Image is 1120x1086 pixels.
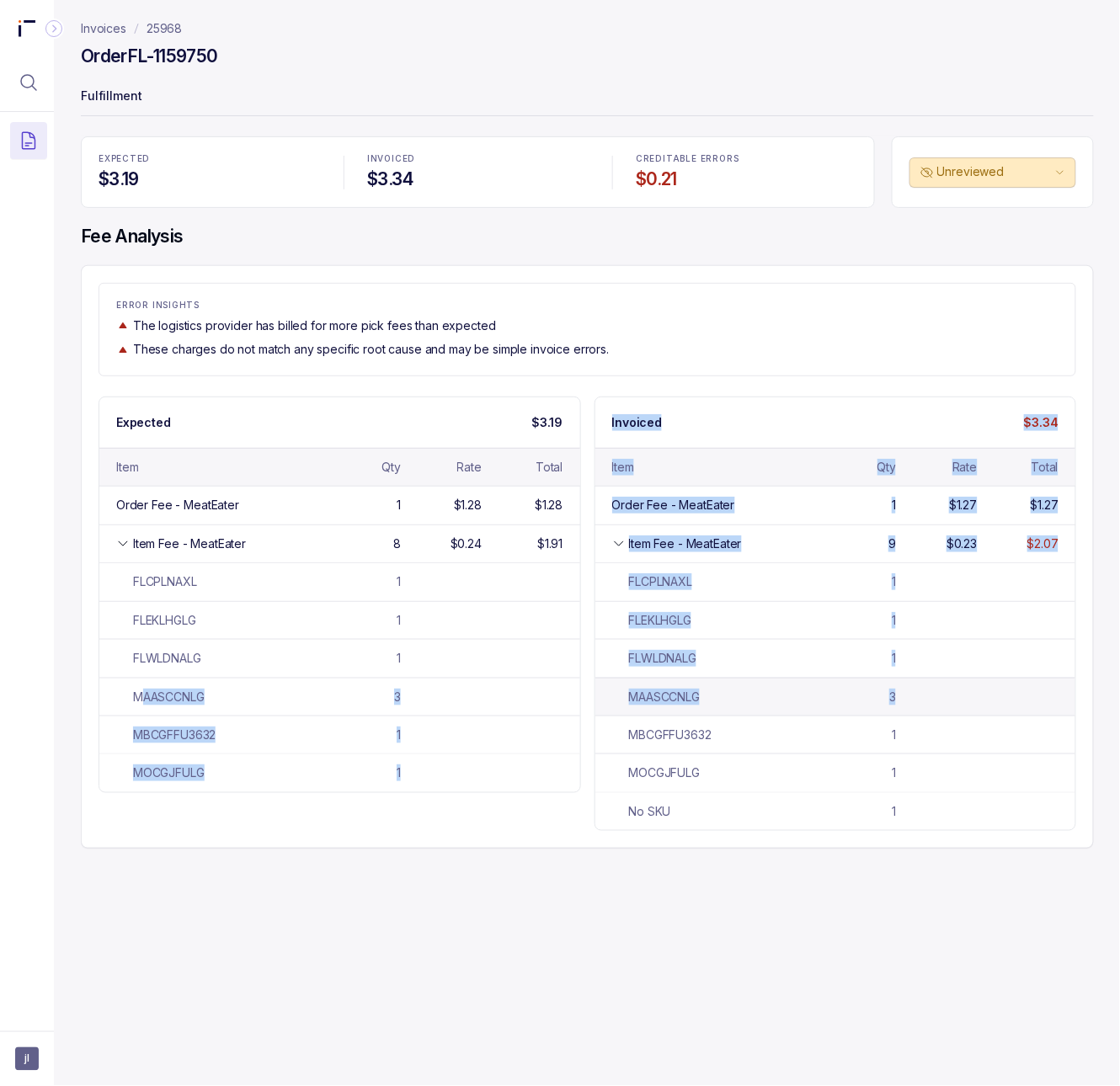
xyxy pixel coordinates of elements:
div: $2.07 [1027,535,1059,552]
p: The logistics provider has billed for more pick fees than expected [133,317,496,334]
div: 1 [892,650,896,667]
div: 3 [394,689,401,705]
div: 1 [892,497,896,514]
div: 9 [888,535,896,552]
a: 25968 [147,20,182,37]
p: CREDITABLE ERRORS [636,154,857,164]
div: MBCGFFU3632 [612,727,712,743]
p: Fulfillment [81,81,1094,114]
div: $0.24 [451,535,482,552]
h4: Fee Analysis [81,225,1094,248]
div: MBCGFFU3632 [116,727,216,743]
div: 1 [397,650,401,667]
div: Item Fee - MeatEater [629,535,742,552]
div: 1 [397,764,401,781]
div: 1 [397,727,401,743]
div: FLCPLNAXL [612,573,693,590]
p: ERROR INSIGHTS [116,301,1059,311]
div: 1 [892,573,896,590]
div: FLCPLNAXL [116,573,197,590]
div: Item Fee - MeatEater [133,535,246,552]
div: 8 [393,535,401,552]
div: MAASCCNLG [612,689,701,705]
p: INVOICED [367,154,589,164]
div: MOCGJFULG [116,764,205,781]
h4: $0.21 [636,168,857,191]
div: 1 [397,573,401,590]
div: 1 [892,803,896,820]
p: EXPECTED [99,154,320,164]
h4: $3.19 [99,168,320,191]
div: Item [116,459,138,476]
div: Order Fee - MeatEater [116,497,239,514]
div: $1.27 [1031,497,1059,514]
h4: $3.34 [367,168,589,191]
div: Order Fee - MeatEater [612,497,735,514]
div: 3 [889,689,896,705]
p: $3.34 [1024,414,1059,431]
div: 1 [892,727,896,743]
div: $1.27 [949,497,977,514]
div: MOCGJFULG [612,764,701,781]
button: User initials [15,1047,39,1071]
p: Unreviewed [937,163,1052,180]
div: $1.28 [535,497,563,514]
div: MAASCCNLG [116,689,205,705]
nav: breadcrumb [81,20,182,37]
div: Qty [381,459,401,476]
div: 1 [892,612,896,629]
div: Total [1032,459,1059,476]
div: 1 [397,497,401,514]
div: 1 [892,764,896,781]
div: No SKU [612,803,671,820]
div: Rate [952,459,977,476]
div: FLEKLHGLG [612,612,692,629]
div: 1 [397,612,401,629]
img: trend image [116,319,130,332]
div: FLWLDNALG [612,650,697,667]
p: These charges do not match any specific root cause and may be simple invoice errors. [133,341,609,358]
div: $1.28 [454,497,482,514]
div: FLWLDNALG [116,650,201,667]
div: Total [536,459,563,476]
p: $3.19 [531,414,563,431]
img: trend image [116,343,130,356]
h4: Order FL-1159750 [81,45,218,68]
div: Qty [877,459,897,476]
button: Unreviewed [909,157,1076,188]
div: FLEKLHGLG [116,612,196,629]
div: $1.91 [537,535,563,552]
div: Item [612,459,634,476]
button: Menu Icon Button DocumentTextIcon [10,122,47,159]
div: Collapse Icon [44,19,64,39]
a: Invoices [81,20,126,37]
div: Rate [457,459,482,476]
p: Invoiced [612,414,663,431]
button: Menu Icon Button MagnifyingGlassIcon [10,64,47,101]
div: $0.23 [947,535,977,552]
p: Expected [116,414,171,431]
